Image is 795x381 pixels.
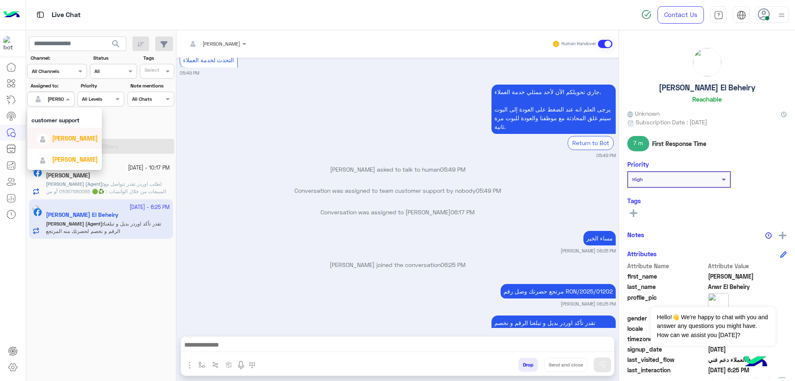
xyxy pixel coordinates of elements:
[52,135,98,142] span: [PERSON_NAME]
[692,95,722,103] h6: Reachable
[501,284,616,298] p: 2/10/2025, 6:25 PM
[491,315,616,339] p: 2/10/2025, 6:25 PM
[46,181,103,187] span: [PERSON_NAME] (Agent)
[27,112,102,128] div: customer support
[627,335,706,343] span: timezone
[544,358,588,372] button: Send and close
[708,282,787,291] span: Anwr El Beheiry
[627,282,706,291] span: last_name
[583,231,616,245] p: 2/10/2025, 6:25 PM
[180,70,199,76] small: 05:49 PM
[198,362,205,368] img: select flow
[627,136,649,151] span: 7 m
[81,82,123,90] label: Priority
[627,293,706,312] span: profile_pic
[491,85,616,134] p: 2/10/2025, 5:49 PM
[627,109,660,118] span: Unknown
[185,360,195,370] img: send attachment
[596,152,616,159] small: 05:49 PM
[737,10,746,20] img: tab
[708,262,787,270] span: Attribute Value
[518,358,538,372] button: Drop
[632,176,643,182] b: High
[440,166,465,173] span: 05:49 PM
[710,6,727,24] a: tab
[627,231,644,238] h6: Notes
[37,133,48,145] img: defaultAdmin.png
[641,10,651,19] img: spinner
[779,232,786,239] img: add
[31,54,86,62] label: Channel:
[180,186,616,195] p: Conversation was assigned to team customer support by nobody
[598,361,607,369] img: send message
[561,301,616,307] small: [PERSON_NAME] 06:25 PM
[209,358,222,371] button: Trigger scenario
[180,208,616,216] p: Conversation was assigned to [PERSON_NAME]
[32,93,44,105] img: defaultAdmin.png
[627,314,706,323] span: gender
[659,83,755,92] h5: [PERSON_NAME] El Beheiry
[143,66,159,76] div: Select
[128,164,170,172] small: [DATE] - 10:17 PM
[52,156,98,163] span: [PERSON_NAME]
[52,10,81,21] p: Live Chat
[650,307,775,346] span: Hello!👋 We're happy to chat with you and answer any questions you might have. How can we assist y...
[31,82,73,90] label: Assigned to:
[776,10,787,20] img: profile
[693,48,721,76] img: picture
[183,56,234,63] span: التحدث لخدمة العملاء
[180,260,616,269] p: [PERSON_NAME] joined the conversation
[627,355,706,364] span: last_visited_flow
[46,181,166,202] span: لطلب اوردر تقدر تتواصل مع المبيعات من خلال الواتساب : ♻️🟢 01067580055 أو من الموقع 👇💻🖥️ www.eagle...
[27,108,102,170] ng-dropdown-panel: Options list
[106,36,126,54] button: search
[93,54,136,62] label: Status
[741,348,770,377] img: hulul-logo.png
[130,82,173,90] label: Note mentions
[708,355,787,364] span: خدمة العملاء دعم فني
[708,272,787,281] span: Mahmoud
[627,250,657,257] h6: Attributes
[111,39,121,49] span: search
[765,232,772,239] img: notes
[476,187,501,194] span: 05:49 PM
[636,118,707,126] span: Subscription Date : [DATE]
[627,197,787,204] h6: Tags
[627,160,649,168] h6: Priority
[450,209,475,216] span: 06:17 PM
[180,165,616,174] p: [PERSON_NAME] asked to talk to human
[652,139,706,148] span: First Response Time
[561,248,616,254] small: [PERSON_NAME] 06:25 PM
[46,172,90,179] h5: Eman Kirat
[568,136,614,150] div: Return to Bot
[708,345,787,354] span: 2025-07-25T21:24:17.728Z
[212,362,219,368] img: Trigger scenario
[3,36,18,51] img: 713415422032625
[627,272,706,281] span: first_name
[561,41,596,47] small: Human Handover
[37,155,48,166] img: defaultAdmin.png
[658,6,704,24] a: Contact Us
[441,261,465,268] span: 06:25 PM
[3,6,20,24] img: Logo
[222,358,236,371] button: create order
[202,41,240,47] span: [PERSON_NAME]
[35,10,46,20] img: tab
[627,324,706,333] span: locale
[627,345,706,354] span: signup_date
[714,10,723,20] img: tab
[226,362,232,368] img: create order
[46,181,104,187] b: :
[195,358,209,371] button: select flow
[236,360,246,370] img: send voice note
[249,362,255,369] img: make a call
[627,262,706,270] span: Attribute Name
[708,366,787,374] span: 2025-10-02T15:25:38.011Z
[627,366,706,374] span: last_interaction
[143,54,173,62] label: Tags
[34,169,42,177] img: Facebook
